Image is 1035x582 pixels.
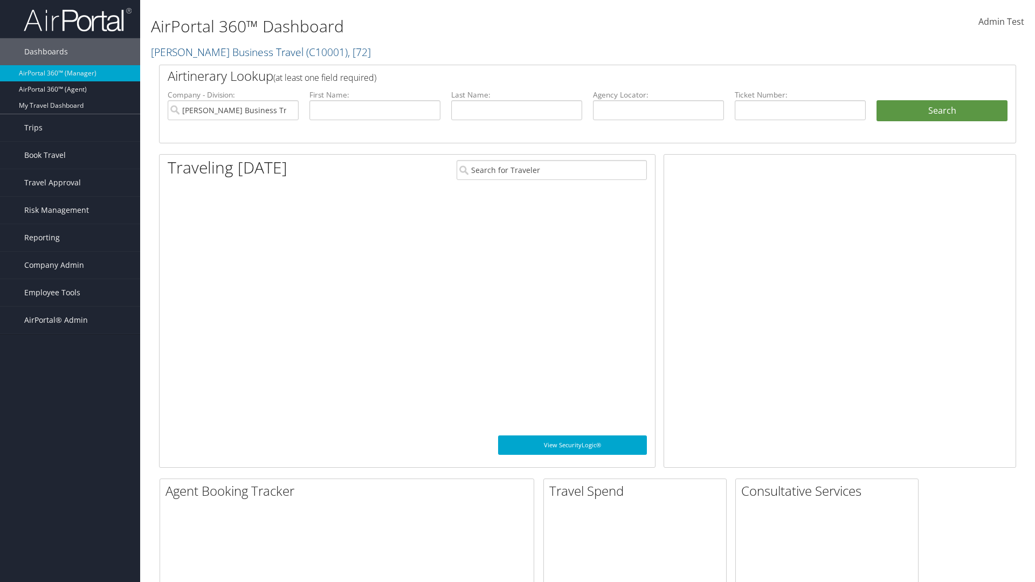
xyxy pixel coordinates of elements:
[457,160,647,180] input: Search for Traveler
[151,45,371,59] a: [PERSON_NAME] Business Travel
[165,482,534,500] h2: Agent Booking Tracker
[877,100,1008,122] button: Search
[741,482,918,500] h2: Consultative Services
[151,15,733,38] h1: AirPortal 360™ Dashboard
[735,89,866,100] label: Ticket Number:
[24,252,84,279] span: Company Admin
[168,67,936,85] h2: Airtinerary Lookup
[549,482,726,500] h2: Travel Spend
[24,169,81,196] span: Travel Approval
[978,5,1024,39] a: Admin Test
[451,89,582,100] label: Last Name:
[24,279,80,306] span: Employee Tools
[24,142,66,169] span: Book Travel
[168,156,287,179] h1: Traveling [DATE]
[24,197,89,224] span: Risk Management
[24,224,60,251] span: Reporting
[593,89,724,100] label: Agency Locator:
[309,89,440,100] label: First Name:
[306,45,348,59] span: ( C10001 )
[498,435,647,455] a: View SecurityLogic®
[24,114,43,141] span: Trips
[24,38,68,65] span: Dashboards
[168,89,299,100] label: Company - Division:
[978,16,1024,27] span: Admin Test
[24,307,88,334] span: AirPortal® Admin
[348,45,371,59] span: , [ 72 ]
[24,7,132,32] img: airportal-logo.png
[273,72,376,84] span: (at least one field required)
